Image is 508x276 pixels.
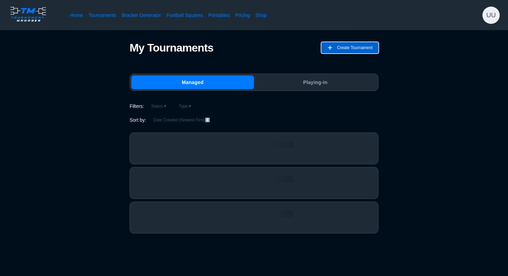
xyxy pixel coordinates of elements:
img: logo.ffa97a18e3bf2c7d.png [8,6,48,23]
div: undefined undefined [482,7,500,24]
button: Managed [131,75,254,89]
a: Bracket Generator [122,12,161,19]
a: Pricing [235,12,250,19]
span: Sort by: [130,117,146,123]
button: Create Tournament [321,42,378,53]
a: Tournaments [88,12,116,19]
button: Playing-in [254,75,377,89]
a: Home [70,12,83,19]
button: Date Created (Newest First)↕️ [149,116,215,124]
a: Football Squares [167,12,203,19]
button: Status▼ [147,102,172,110]
button: Type▼ [175,102,197,110]
span: Create Tournament [337,42,373,53]
span: Filters: [130,103,144,110]
a: Printables [208,12,230,19]
a: Shop [255,12,267,19]
h1: My Tournaments [130,41,213,54]
button: UU [482,7,500,24]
